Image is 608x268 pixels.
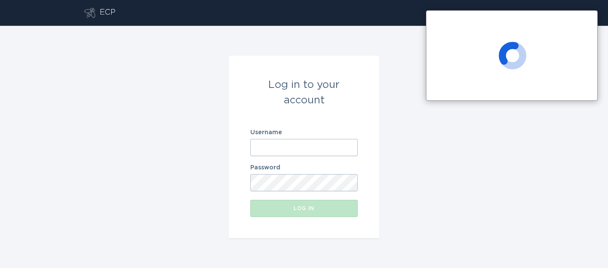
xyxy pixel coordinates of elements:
[250,165,358,171] label: Password
[250,77,358,108] div: Log in to your account
[250,129,358,136] label: Username
[84,8,95,18] button: Go to dashboard
[250,200,358,217] button: Log in
[255,206,353,211] div: Log in
[100,8,116,18] div: ECP
[499,42,526,69] span: Loading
